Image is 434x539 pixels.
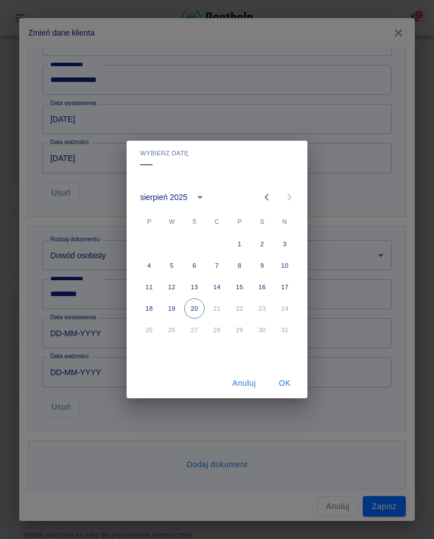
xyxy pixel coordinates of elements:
span: poniedziałek [139,210,159,233]
h4: –– [140,157,153,171]
button: 19 [162,298,182,319]
button: 15 [229,277,250,297]
button: Anuluj [226,373,262,394]
button: OK [267,373,303,394]
button: 1 [229,234,250,254]
button: calendar view is open, switch to year view [190,188,210,207]
span: sobota [252,210,272,233]
button: 16 [252,277,272,297]
button: 11 [139,277,159,297]
button: 4 [139,255,159,276]
span: czwartek [207,210,227,233]
button: 17 [275,277,295,297]
span: niedziela [275,210,295,233]
button: 20 [184,298,205,319]
button: 3 [275,234,295,254]
button: 6 [184,255,205,276]
span: Wybierz datę [140,150,189,157]
span: piątek [229,210,250,233]
button: 13 [184,277,205,297]
button: 18 [139,298,159,319]
button: 5 [162,255,182,276]
button: 12 [162,277,182,297]
span: wtorek [162,210,182,233]
div: sierpień 2025 [140,192,187,203]
button: 8 [229,255,250,276]
button: Previous month [255,186,278,208]
span: środa [184,210,205,233]
button: 14 [207,277,227,297]
button: 2 [252,234,272,254]
button: 7 [207,255,227,276]
button: 10 [275,255,295,276]
button: 9 [252,255,272,276]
